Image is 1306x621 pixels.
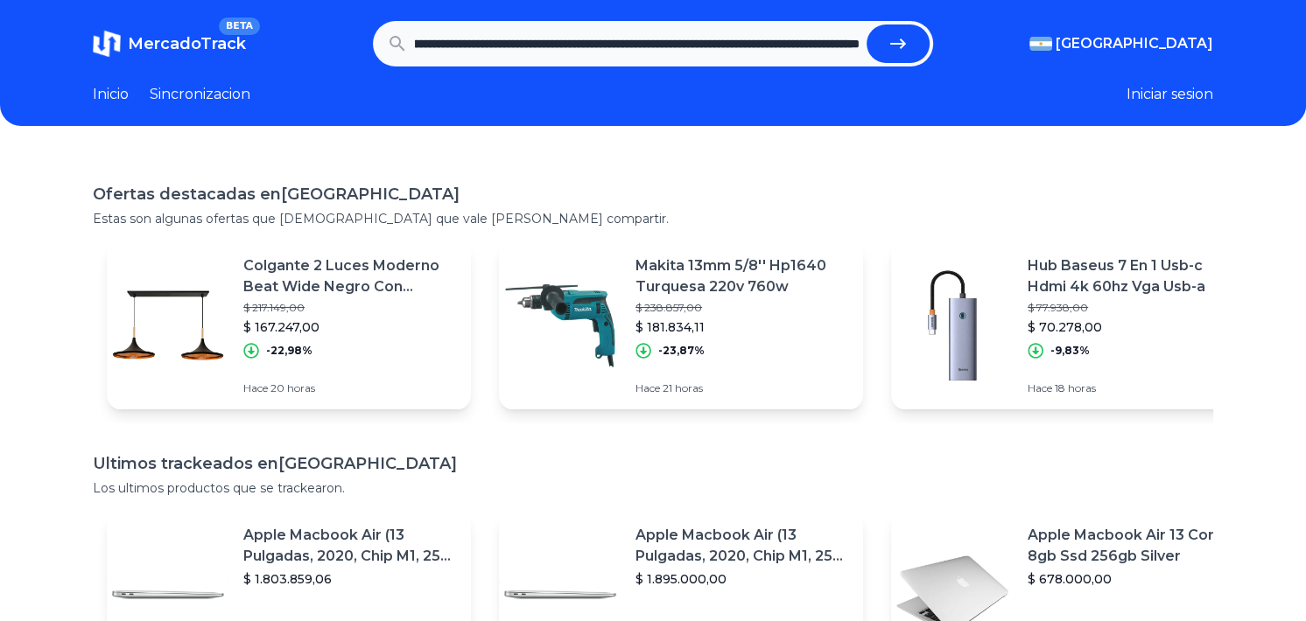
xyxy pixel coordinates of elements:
span: [GEOGRAPHIC_DATA] [1056,33,1213,54]
img: Featured image [499,264,621,387]
a: Inicio [93,84,129,105]
p: Hace 20 horas [243,381,457,395]
a: MercadoTrackBETA [93,30,246,58]
p: $ 181.834,11 [635,318,849,336]
a: Featured imageHub Baseus 7 En 1 Usb-c Hdmi 4k 60hz Vga Usb-a$ 77.938,00$ 70.278,00-9,83%Hace 18 h... [891,241,1255,409]
button: [GEOGRAPHIC_DATA] [1029,33,1213,54]
p: $ 217.149,00 [243,301,457,315]
p: $ 70.278,00 [1028,318,1241,336]
h1: Ofertas destacadas en [GEOGRAPHIC_DATA] [93,182,1213,206]
p: Estas son algunas ofertas que [DEMOGRAPHIC_DATA] que vale [PERSON_NAME] compartir. [93,210,1213,227]
a: Featured imageMakita 13mm 5/8'' Hp1640 Turquesa 220v 760w$ 238.857,00$ 181.834,11-23,87%Hace 21 h... [499,241,863,409]
p: $ 678.000,00 [1028,570,1241,588]
img: Argentina [1029,37,1052,51]
img: Featured image [107,264,229,387]
p: Apple Macbook Air (13 Pulgadas, 2020, Chip M1, 256 Gb De Ssd, 8 Gb De Ram) - Plata [635,525,849,567]
p: Apple Macbook Air (13 Pulgadas, 2020, Chip M1, 256 Gb De Ssd, 8 Gb De Ram) - Plata [243,525,457,567]
p: Colgante 2 Luces Moderno Beat Wide Negro Con Madera Apto Led [243,255,457,297]
p: Hace 21 horas [635,381,849,395]
a: Featured imageColgante 2 Luces Moderno Beat Wide Negro Con Madera Apto Led$ 217.149,00$ 167.247,0... [107,241,471,409]
p: Hace 18 horas [1028,381,1241,395]
p: Hub Baseus 7 En 1 Usb-c Hdmi 4k 60hz Vga Usb-a [1028,255,1241,297]
p: Los ultimos productos que se trackearon. [93,479,1213,497]
h1: Ultimos trackeados en [GEOGRAPHIC_DATA] [93,451,1213,476]
p: $ 1.803.859,06 [243,570,457,588]
p: -22,98% [266,344,312,358]
p: Apple Macbook Air 13 Core I5 8gb Ssd 256gb Silver [1028,525,1241,567]
p: Makita 13mm 5/8'' Hp1640 Turquesa 220v 760w [635,255,849,297]
p: $ 1.895.000,00 [635,570,849,588]
button: Iniciar sesion [1127,84,1213,105]
p: $ 77.938,00 [1028,301,1241,315]
img: Featured image [891,264,1014,387]
span: MercadoTrack [128,34,246,53]
a: Sincronizacion [150,84,250,105]
p: -23,87% [658,344,705,358]
p: $ 238.857,00 [635,301,849,315]
img: MercadoTrack [93,30,121,58]
p: $ 167.247,00 [243,318,457,336]
span: BETA [219,17,260,35]
p: -9,83% [1050,344,1090,358]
